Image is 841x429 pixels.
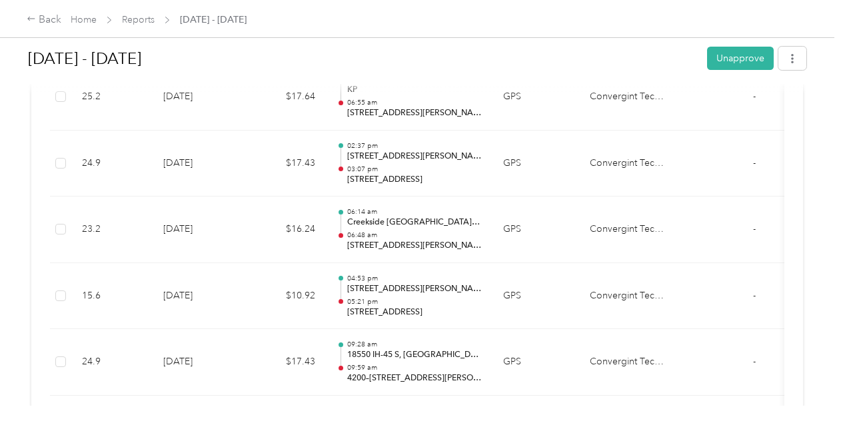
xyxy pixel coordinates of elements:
[246,131,326,197] td: $17.43
[71,14,97,25] a: Home
[27,12,61,28] div: Back
[153,329,246,396] td: [DATE]
[579,197,679,263] td: Convergint Technologies
[347,165,482,174] p: 03:07 pm
[71,131,153,197] td: 24.9
[246,263,326,330] td: $10.92
[492,64,579,131] td: GPS
[347,372,482,384] p: 4200–[STREET_ADDRESS][PERSON_NAME]
[153,64,246,131] td: [DATE]
[347,297,482,306] p: 05:21 pm
[347,363,482,372] p: 09:59 am
[122,14,155,25] a: Reports
[71,64,153,131] td: 25.2
[246,64,326,131] td: $17.64
[347,349,482,361] p: 18550 IH-45 S, [GEOGRAPHIC_DATA], [GEOGRAPHIC_DATA], [GEOGRAPHIC_DATA]
[347,141,482,151] p: 02:37 pm
[246,329,326,396] td: $17.43
[347,216,482,228] p: Creekside [GEOGRAPHIC_DATA], [GEOGRAPHIC_DATA]
[579,329,679,396] td: Convergint Technologies
[707,47,774,70] button: Unapprove
[753,290,756,301] span: -
[347,107,482,119] p: [STREET_ADDRESS][PERSON_NAME]
[153,263,246,330] td: [DATE]
[753,91,756,102] span: -
[71,329,153,396] td: 24.9
[579,64,679,131] td: Convergint Technologies
[347,151,482,163] p: [STREET_ADDRESS][PERSON_NAME]
[347,98,482,107] p: 06:55 am
[153,197,246,263] td: [DATE]
[579,131,679,197] td: Convergint Technologies
[753,157,756,169] span: -
[246,197,326,263] td: $16.24
[753,356,756,367] span: -
[71,263,153,330] td: 15.6
[347,230,482,240] p: 06:48 am
[753,223,756,234] span: -
[347,283,482,295] p: [STREET_ADDRESS][PERSON_NAME]
[153,131,246,197] td: [DATE]
[347,340,482,349] p: 09:28 am
[180,13,247,27] span: [DATE] - [DATE]
[347,207,482,216] p: 06:14 am
[347,274,482,283] p: 04:53 pm
[71,197,153,263] td: 23.2
[492,329,579,396] td: GPS
[347,240,482,252] p: [STREET_ADDRESS][PERSON_NAME]
[347,174,482,186] p: [STREET_ADDRESS]
[492,131,579,197] td: GPS
[347,306,482,318] p: [STREET_ADDRESS]
[579,263,679,330] td: Convergint Technologies
[766,354,841,429] iframe: Everlance-gr Chat Button Frame
[492,197,579,263] td: GPS
[492,263,579,330] td: GPS
[28,43,698,75] h1: Sep 1 - 30, 2025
